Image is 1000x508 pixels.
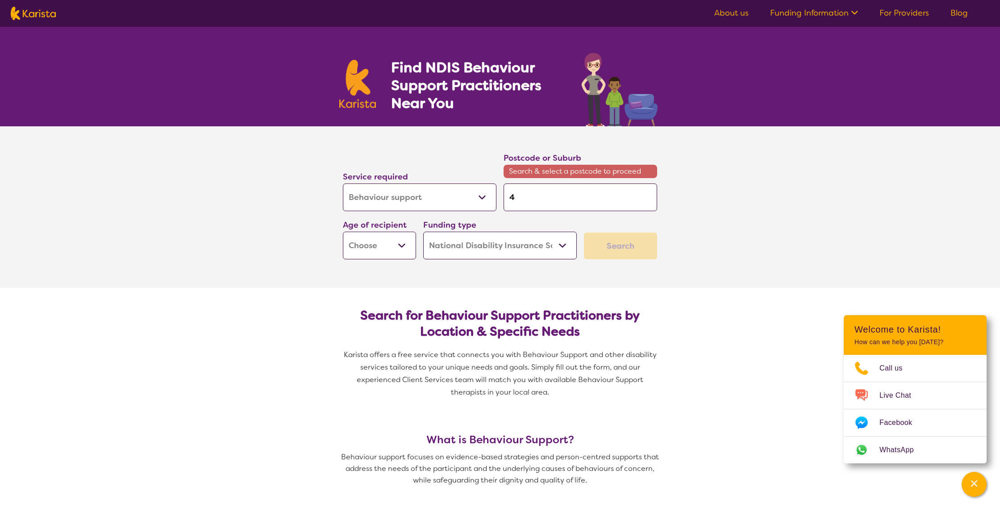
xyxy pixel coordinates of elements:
a: Web link opens in a new tab. [844,437,987,463]
label: Age of recipient [343,220,407,230]
label: Postcode or Suburb [504,153,581,163]
a: Blog [950,8,968,18]
p: Behaviour support focuses on evidence-based strategies and person-centred supports that address t... [339,451,661,486]
label: Funding type [423,220,476,230]
p: How can we help you [DATE]? [854,338,976,346]
input: Type [504,183,657,211]
a: About us [714,8,749,18]
label: Service required [343,171,408,182]
h2: Welcome to Karista! [854,324,976,335]
span: Call us [879,362,913,375]
img: Karista logo [11,7,56,20]
div: Channel Menu [844,315,987,463]
span: WhatsApp [879,443,925,457]
span: Facebook [879,416,923,429]
img: behaviour-support [579,48,661,126]
a: For Providers [879,8,929,18]
a: Funding Information [770,8,858,18]
span: Live Chat [879,389,922,402]
h2: Search for Behaviour Support Practitioners by Location & Specific Needs [350,308,650,340]
img: Karista logo [339,60,376,108]
h3: What is Behaviour Support? [339,433,661,446]
ul: Choose channel [844,355,987,463]
button: Channel Menu [962,472,987,497]
span: Search & select a postcode to proceed [504,165,657,178]
p: Karista offers a free service that connects you with Behaviour Support and other disability servi... [339,349,661,399]
h1: Find NDIS Behaviour Support Practitioners Near You [391,58,564,112]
